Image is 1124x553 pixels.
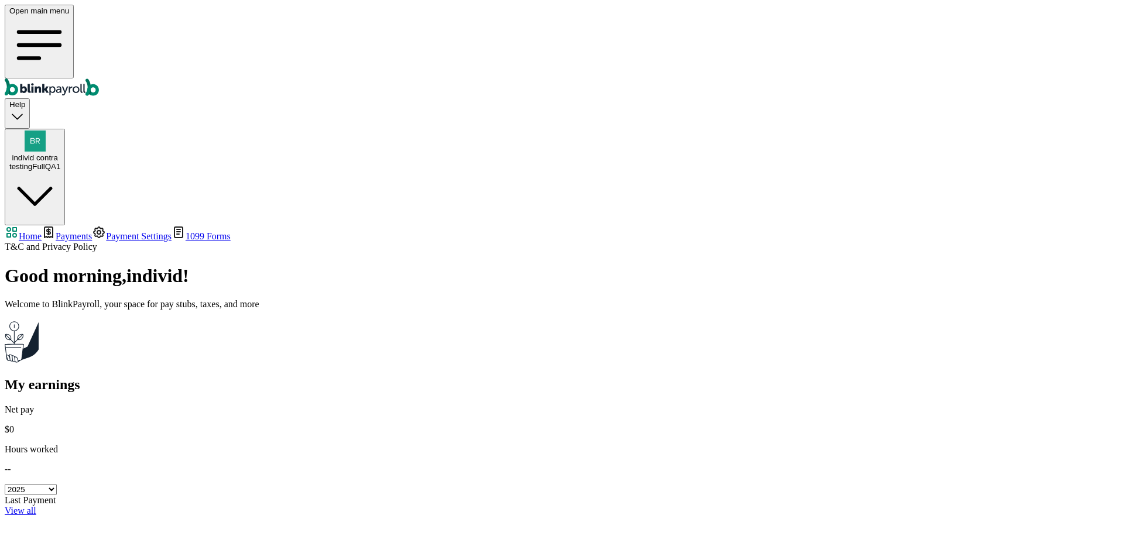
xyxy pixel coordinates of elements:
[5,464,1119,475] p: --
[92,231,172,241] a: Payment Settings
[5,265,1119,287] h1: Good morning , individ !
[5,404,1119,415] p: Net pay
[5,495,1119,506] div: Last Payment
[5,5,74,78] button: Open main menu
[9,162,60,171] div: testingFullQA1
[5,225,1119,252] nav: Team Member Portal Sidebar
[5,98,30,128] button: Help
[5,5,1119,98] nav: Global
[56,231,92,241] span: Payments
[5,299,1119,310] p: Welcome to BlinkPayroll, your space for pay stubs, taxes, and more
[5,242,97,252] span: and
[5,242,24,252] span: T&C
[19,231,42,241] span: Home
[5,444,1119,455] p: Hours worked
[9,100,25,109] span: Help
[5,377,1119,393] h2: My earnings
[9,6,69,15] span: Open main menu
[42,242,97,252] span: Privacy Policy
[929,427,1124,553] iframe: Chat Widget
[186,231,231,241] span: 1099 Forms
[172,231,231,241] a: 1099 Forms
[12,153,58,162] span: individ contra
[5,424,1119,435] p: $0
[5,319,39,363] img: Plant illustration
[42,231,92,241] a: Payments
[5,129,65,225] button: individ contratestingFullQA1
[5,231,42,241] a: Home
[5,506,36,516] a: View all
[106,231,172,241] span: Payment Settings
